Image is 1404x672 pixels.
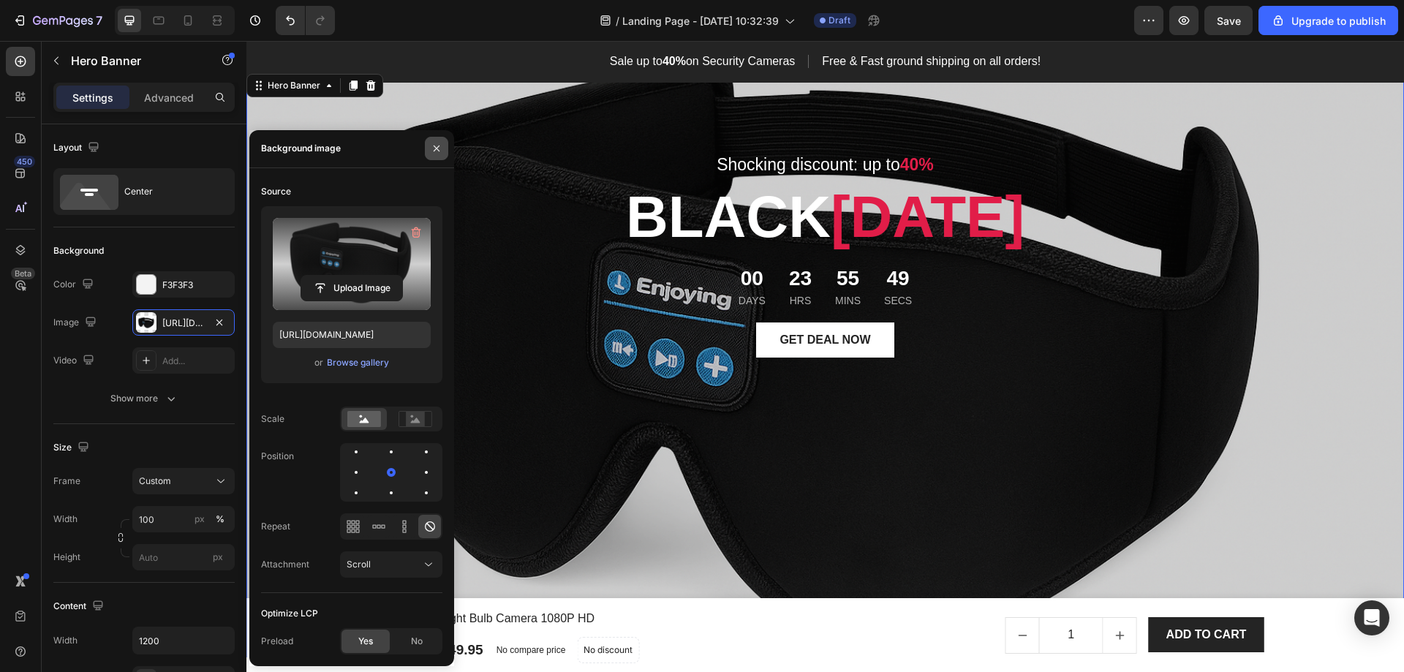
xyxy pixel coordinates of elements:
[492,224,519,251] div: 00
[411,635,423,648] span: No
[153,113,1005,135] p: Shocking discount: up to
[261,412,284,426] div: Scale
[1258,6,1398,35] button: Upgrade to publish
[575,10,794,31] p: Free & Fast ground shipping on all orders!
[6,6,109,35] button: 7
[314,354,323,371] span: or
[53,475,80,488] label: Frame
[760,577,793,612] button: decrement
[276,6,335,35] div: Undo/Redo
[327,356,389,369] div: Browse gallery
[829,14,850,27] span: Draft
[53,634,78,647] div: Width
[53,351,97,371] div: Video
[53,551,80,564] label: Height
[1271,13,1386,29] div: Upgrade to publish
[71,52,195,69] p: Hero Banner
[857,577,890,612] button: increment
[622,13,779,29] span: Landing Page - [DATE] 10:32:39
[416,14,439,26] strong: 40%
[132,544,235,570] input: px
[14,156,35,167] div: 450
[53,438,92,458] div: Size
[53,385,235,412] button: Show more
[301,275,403,301] button: Upload Image
[144,90,194,105] p: Advanced
[133,627,234,654] input: Auto
[654,114,687,133] strong: 40%
[216,513,224,526] div: %
[337,603,386,616] p: No discount
[162,355,231,368] div: Add...
[358,635,373,648] span: Yes
[132,468,235,494] button: Custom
[1217,15,1241,27] span: Save
[638,224,665,251] div: 49
[250,605,320,614] p: No compare price
[96,12,102,29] p: 7
[18,38,77,51] div: Hero Banner
[246,41,1404,672] iframe: Design area
[1204,6,1253,35] button: Save
[53,513,78,526] label: Width
[53,275,97,295] div: Color
[589,224,614,251] div: 55
[132,506,235,532] input: px%
[110,391,178,406] div: Show more
[162,279,231,292] div: F3F3F3
[261,520,290,533] div: Repeat
[1354,600,1389,635] div: Open Intercom Messenger
[902,576,1018,611] button: ADD TO CART
[211,510,229,528] button: px
[273,322,431,348] input: https://example.com/image.jpg
[638,251,665,269] p: Secs
[543,224,565,251] div: 23
[533,290,624,308] div: GET DEAL NOW
[53,244,104,257] div: Background
[261,607,318,620] div: Optimize LCP
[589,251,614,269] p: Mins
[53,138,102,158] div: Layout
[213,551,223,562] span: px
[53,313,99,333] div: Image
[261,450,294,463] div: Position
[261,558,309,571] div: Attachment
[11,268,35,279] div: Beta
[72,90,113,105] p: Settings
[191,510,208,528] button: %
[139,475,171,488] span: Custom
[543,251,565,269] p: Hrs
[363,10,548,31] p: Sale up to on Security Cameras
[510,282,647,317] button: GET DEAL NOW
[793,577,857,612] input: quantity
[616,13,619,29] span: /
[347,559,371,570] span: Scroll
[153,138,1005,214] p: BLACK
[920,585,1000,603] div: ADD TO CART
[162,317,205,330] div: [URL][DOMAIN_NAME]
[340,551,442,578] button: Scroll
[261,635,293,648] div: Preload
[261,185,291,198] div: Source
[492,251,519,269] p: Days
[326,355,390,370] button: Browse gallery
[261,142,341,155] div: Background image
[584,143,778,208] span: [DATE]
[53,597,107,616] div: Content
[124,175,214,208] div: Center
[195,513,205,526] div: px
